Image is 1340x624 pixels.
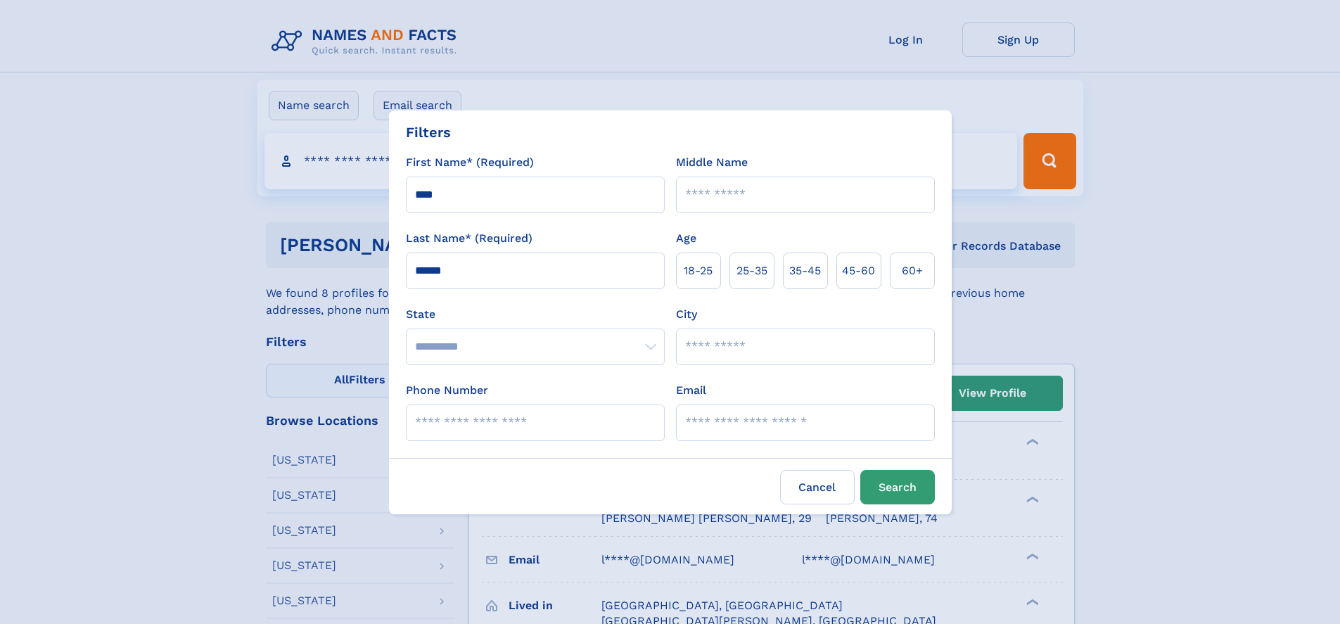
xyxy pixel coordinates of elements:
span: 25‑35 [736,262,767,279]
span: 18‑25 [684,262,713,279]
label: Email [676,382,706,399]
label: City [676,306,697,323]
label: Cancel [780,470,855,504]
label: Middle Name [676,154,748,171]
span: 35‑45 [789,262,821,279]
label: Phone Number [406,382,488,399]
label: First Name* (Required) [406,154,534,171]
button: Search [860,470,935,504]
div: Filters [406,122,451,143]
label: Age [676,230,696,247]
label: State [406,306,665,323]
label: Last Name* (Required) [406,230,532,247]
span: 45‑60 [842,262,875,279]
span: 60+ [902,262,923,279]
